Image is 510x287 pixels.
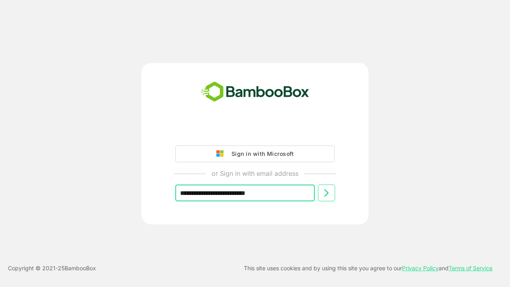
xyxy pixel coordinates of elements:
[244,263,492,273] p: This site uses cookies and by using this site you agree to our and
[171,123,339,141] iframe: Sign in with Google Button
[8,263,96,273] p: Copyright © 2021- 25 BambooBox
[228,149,294,159] div: Sign in with Microsoft
[449,265,492,271] a: Terms of Service
[212,169,298,178] p: or Sign in with email address
[402,265,439,271] a: Privacy Policy
[216,150,228,157] img: google
[175,145,335,162] button: Sign in with Microsoft
[197,79,314,105] img: bamboobox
